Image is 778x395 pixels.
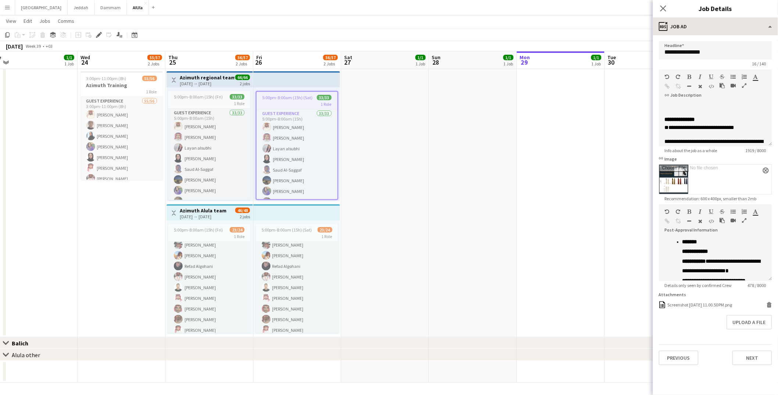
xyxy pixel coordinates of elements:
[732,351,772,365] button: Next
[698,83,703,89] button: Clear Formatting
[698,209,703,215] button: Italic
[720,218,725,223] button: Paste as plain text
[698,218,703,224] button: Clear Formatting
[234,234,245,239] span: 1 Role
[731,209,736,215] button: Unordered List
[676,74,681,80] button: Redo
[709,209,714,215] button: Underline
[591,55,602,60] span: 1/1
[653,18,778,35] div: Job Ad
[432,54,441,61] span: Sun
[519,58,530,67] span: 29
[81,82,163,89] h3: Azimuth Training
[180,74,235,81] h3: Azimuth regional team
[79,58,90,67] span: 24
[180,214,226,219] div: [DATE] → [DATE]
[742,283,772,288] span: 478 / 8000
[653,4,778,13] h3: Job Details
[236,61,250,67] div: 2 Jobs
[324,61,338,67] div: 2 Jobs
[709,74,714,80] button: Underline
[240,80,250,86] div: 2 jobs
[168,224,250,333] app-job-card: 5:00pm-8:00am (15h) (Fri)23/241 Role[PERSON_NAME][PERSON_NAME][PERSON_NAME][PERSON_NAME]Refad Alg...
[21,16,35,26] a: Edit
[235,75,250,80] span: 66/66
[323,55,338,60] span: 56/57
[742,218,747,223] button: Fullscreen
[256,54,262,61] span: Fri
[86,76,126,81] span: 3:00pm-11:00pm (8h)
[742,74,747,80] button: Ordered List
[46,43,53,49] div: +03
[256,91,338,200] app-job-card: 5:00pm-8:00am (15h) (Sat)33/331 RoleGuest Experience33/335:00pm-8:00am (15h)[PERSON_NAME][PERSON_...
[168,54,178,61] span: Thu
[676,209,681,215] button: Redo
[698,74,703,80] button: Italic
[608,54,616,61] span: Tue
[431,58,441,67] span: 28
[687,83,692,89] button: Horizontal Line
[262,227,312,233] span: 5:00pm-8:00am (15h) (Sat)
[234,101,245,106] span: 1 Role
[321,101,332,107] span: 1 Role
[81,71,163,180] app-job-card: 3:00pm-11:00pm (8h)55/56Azimuth Training1 RoleGuest Experience55/563:00pm-11:00pm (8h)[PERSON_NAM...
[753,74,758,80] button: Text Color
[659,148,723,153] span: Info about the job as a whole
[146,89,157,94] span: 1 Role
[746,61,772,67] span: 16 / 140
[12,340,34,347] div: Balich
[127,0,149,15] button: AlUla
[727,315,772,330] button: Upload a file
[6,18,16,24] span: View
[81,54,90,61] span: Wed
[24,43,43,49] span: Week 39
[240,213,250,219] div: 2 jobs
[174,94,223,100] span: 5:00pm-8:00am (15h) (Fri)
[58,18,74,24] span: Comms
[687,218,692,224] button: Horizontal Line
[168,91,250,200] app-job-card: 5:00pm-8:00am (15h) (Fri)33/331 RoleGuest Experience33/335:00pm-8:00am (15h)[PERSON_NAME][PERSON_...
[15,0,68,15] button: [GEOGRAPHIC_DATA]
[263,95,313,100] span: 5:00pm-8:00am (15h) (Sat)
[665,209,670,215] button: Undo
[665,74,670,80] button: Undo
[255,58,262,67] span: 26
[687,74,692,80] button: Bold
[520,54,530,61] span: Mon
[256,224,338,333] app-job-card: 5:00pm-8:00am (15h) (Sat)23/241 Role[PERSON_NAME][PERSON_NAME][PERSON_NAME][PERSON_NAME]Refad Alg...
[235,55,250,60] span: 56/57
[142,76,157,81] span: 55/56
[148,61,162,67] div: 2 Jobs
[36,16,53,26] a: Jobs
[24,18,32,24] span: Edit
[659,283,738,288] span: Details only seen by confirmed Crew
[6,43,23,50] div: [DATE]
[592,61,601,67] div: 1 Job
[55,16,77,26] a: Comms
[3,16,19,26] a: View
[344,54,352,61] span: Sat
[39,18,50,24] span: Jobs
[607,58,616,67] span: 30
[147,55,162,60] span: 55/57
[659,196,763,201] span: Recommendation: 600 x 400px, smaller than 2mb
[709,218,714,224] button: HTML Code
[720,209,725,215] button: Strikethrough
[720,74,725,80] button: Strikethrough
[322,234,332,239] span: 1 Role
[731,218,736,223] button: Insert video
[174,227,223,233] span: 5:00pm-8:00am (15h) (Fri)
[317,95,332,100] span: 33/33
[94,0,127,15] button: Dammam
[742,209,747,215] button: Ordered List
[64,61,74,67] div: 1 Job
[180,207,226,214] h3: Azimuth Alula team
[415,55,426,60] span: 1/1
[740,148,772,153] span: 1919 / 8000
[343,58,352,67] span: 27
